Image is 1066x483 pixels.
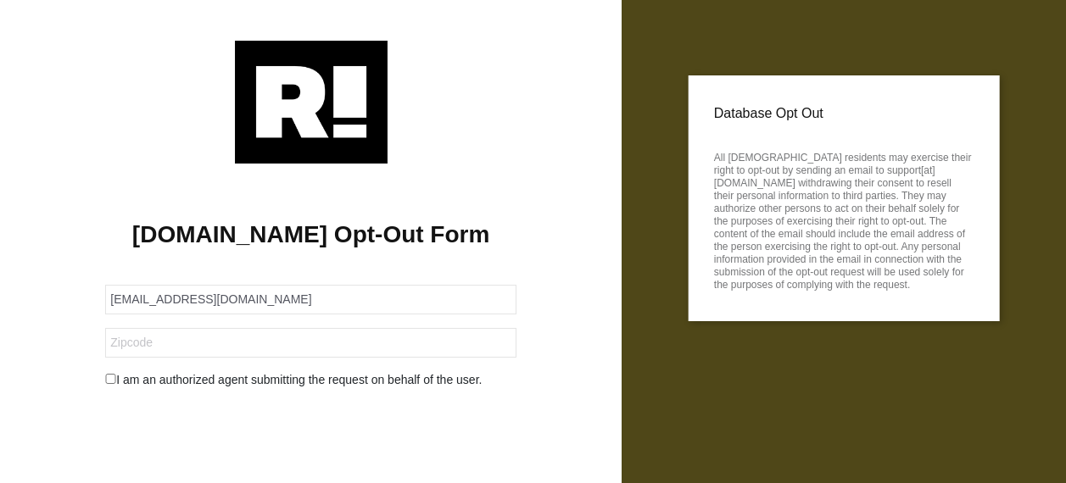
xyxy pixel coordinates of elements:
input: Zipcode [105,328,516,358]
img: Retention.com [235,41,388,164]
iframe: reCAPTCHA [182,402,440,469]
p: Database Opt Out [714,101,974,126]
p: All [DEMOGRAPHIC_DATA] residents may exercise their right to opt-out by sending an email to suppo... [714,147,974,291]
h1: [DOMAIN_NAME] Opt-Out Form [25,220,596,249]
div: I am an authorized agent submitting the request on behalf of the user. [92,371,529,389]
input: Email Address [105,285,516,314]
